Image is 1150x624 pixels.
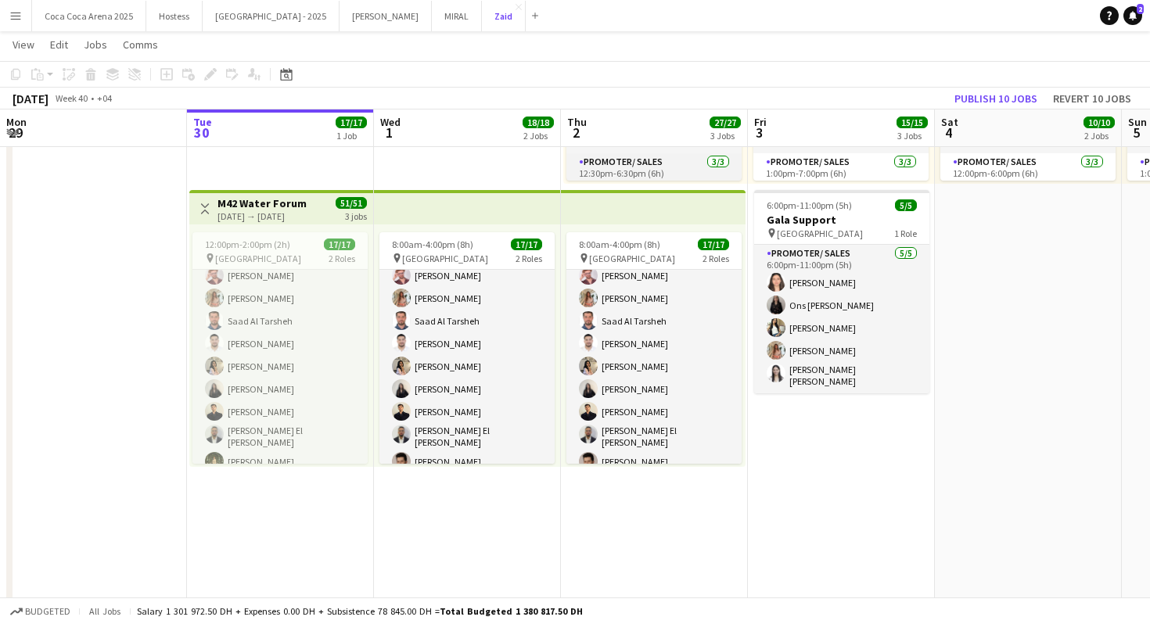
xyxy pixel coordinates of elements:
[897,130,927,142] div: 3 Jobs
[566,232,742,464] app-job-card: 8:00am-4:00pm (8h)17/17 [GEOGRAPHIC_DATA]2 Roles[PERSON_NAME] [PERSON_NAME] [PERSON_NAME][PERSON_...
[6,34,41,55] a: View
[137,605,583,617] div: Salary 1 301 972.50 DH + Expenses 0.00 DH + Subsistence 78 845.00 DH =
[380,115,401,129] span: Wed
[336,130,366,142] div: 1 Job
[193,115,212,129] span: Tue
[217,196,307,210] h3: M42 Water Forum
[1128,115,1147,129] span: Sun
[25,606,70,617] span: Budgeted
[754,213,929,227] h3: Gala Support
[379,120,555,500] app-card-role: [PERSON_NAME] [PERSON_NAME] [PERSON_NAME][PERSON_NAME][PERSON_NAME]Saad Al Tarsheh[PERSON_NAME][P...
[378,124,401,142] span: 1
[523,130,553,142] div: 2 Jobs
[1084,130,1114,142] div: 2 Jobs
[567,115,587,129] span: Thu
[84,38,107,52] span: Jobs
[566,120,742,500] app-card-role: [PERSON_NAME] [PERSON_NAME] [PERSON_NAME][PERSON_NAME][PERSON_NAME]Saad Al Tarsheh[PERSON_NAME][P...
[1126,124,1147,142] span: 5
[754,245,929,393] app-card-role: Promoter/ Sales5/56:00pm-11:00pm (5h)[PERSON_NAME]Ons [PERSON_NAME][PERSON_NAME][PERSON_NAME][PER...
[13,38,34,52] span: View
[432,1,482,31] button: MIRAL
[777,228,863,239] span: [GEOGRAPHIC_DATA]
[589,253,675,264] span: [GEOGRAPHIC_DATA]
[698,238,729,250] span: 17/17
[1137,4,1144,14] span: 2
[50,38,68,52] span: Edit
[205,238,290,250] span: 12:00pm-2:00pm (2h)
[203,1,340,31] button: [GEOGRAPHIC_DATA] - 2025
[1047,88,1137,109] button: Revert 10 jobs
[44,34,74,55] a: Edit
[565,124,587,142] span: 2
[86,605,124,617] span: All jobs
[379,232,555,464] app-job-card: 8:00am-4:00pm (8h)17/17 [GEOGRAPHIC_DATA]2 Roles[PERSON_NAME] [PERSON_NAME] [PERSON_NAME][PERSON_...
[1084,117,1115,128] span: 10/10
[710,130,740,142] div: 3 Jobs
[4,124,27,142] span: 29
[345,209,367,222] div: 3 jobs
[523,117,554,128] span: 18/18
[217,210,307,222] div: [DATE] → [DATE]
[710,117,741,128] span: 27/27
[1123,6,1142,25] a: 2
[77,34,113,55] a: Jobs
[753,153,929,252] app-card-role: Promoter/ Sales3/31:00pm-7:00pm (6h)
[516,253,542,264] span: 2 Roles
[566,153,742,252] app-card-role: Promoter/ Sales3/312:30pm-6:30pm (6h)
[336,117,367,128] span: 17/17
[897,117,928,128] span: 15/15
[97,92,112,104] div: +04
[324,238,355,250] span: 17/17
[52,92,91,104] span: Week 40
[948,88,1044,109] button: Publish 10 jobs
[894,228,917,239] span: 1 Role
[192,232,368,464] app-job-card: 12:00pm-2:00pm (2h)17/17 [GEOGRAPHIC_DATA]2 Roles[PERSON_NAME] [PERSON_NAME] [PERSON_NAME][PERSON...
[13,91,49,106] div: [DATE]
[32,1,146,31] button: Coca Coca Arena 2025
[146,1,203,31] button: Hostess
[192,120,368,500] app-card-role: [PERSON_NAME] [PERSON_NAME] [PERSON_NAME][PERSON_NAME][PERSON_NAME]Saad Al Tarsheh[PERSON_NAME][P...
[191,124,212,142] span: 30
[939,124,958,142] span: 4
[482,1,526,31] button: Zaid
[6,115,27,129] span: Mon
[579,238,660,250] span: 8:00am-4:00pm (8h)
[402,253,488,264] span: [GEOGRAPHIC_DATA]
[215,253,301,264] span: [GEOGRAPHIC_DATA]
[336,197,367,209] span: 51/51
[703,253,729,264] span: 2 Roles
[754,115,767,129] span: Fri
[511,238,542,250] span: 17/17
[940,153,1116,252] app-card-role: Promoter/ Sales3/312:00pm-6:00pm (6h)
[340,1,432,31] button: [PERSON_NAME]
[329,253,355,264] span: 2 Roles
[767,199,852,211] span: 6:00pm-11:00pm (5h)
[752,124,767,142] span: 3
[392,238,473,250] span: 8:00am-4:00pm (8h)
[754,190,929,393] app-job-card: 6:00pm-11:00pm (5h)5/5Gala Support [GEOGRAPHIC_DATA]1 RolePromoter/ Sales5/56:00pm-11:00pm (5h)[P...
[8,603,73,620] button: Budgeted
[440,605,583,617] span: Total Budgeted 1 380 817.50 DH
[941,115,958,129] span: Sat
[117,34,164,55] a: Comms
[123,38,158,52] span: Comms
[895,199,917,211] span: 5/5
